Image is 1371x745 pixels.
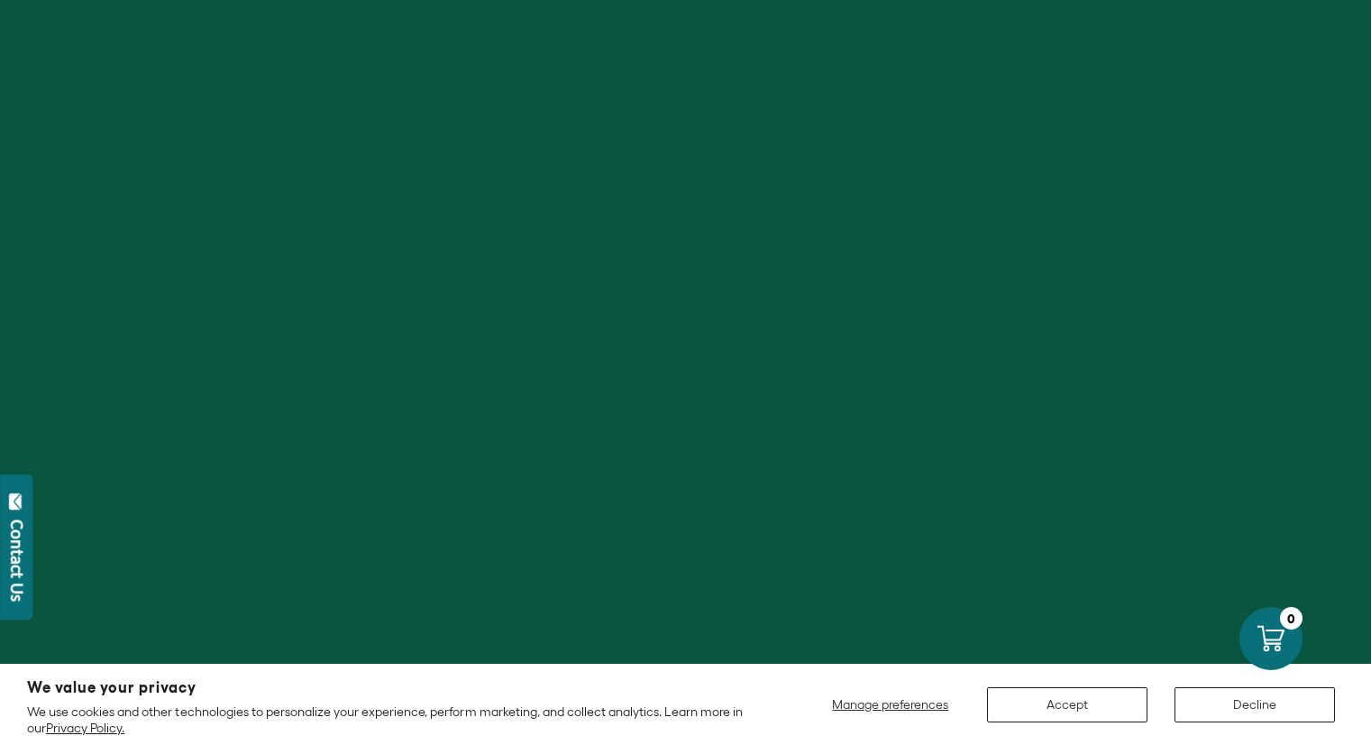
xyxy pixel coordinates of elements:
div: Contact Us [8,520,26,602]
span: Manage preferences [832,697,948,712]
div: 0 [1280,607,1302,630]
button: Manage preferences [821,687,960,722]
p: We use cookies and other technologies to personalize your experience, perform marketing, and coll... [27,704,755,736]
a: Privacy Policy. [46,721,124,735]
button: Decline [1174,687,1335,722]
button: Accept [987,687,1147,722]
h2: We value your privacy [27,680,755,695]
